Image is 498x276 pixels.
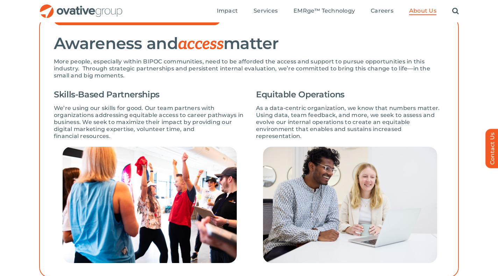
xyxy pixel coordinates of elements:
[452,7,459,15] a: Search
[263,147,437,263] img: Social Impact – Equitable Operations
[293,7,355,14] span: EMRge™ Technology
[254,7,278,14] span: Services
[256,90,444,99] h4: Equitable Operations
[178,34,223,54] span: access
[54,35,444,53] h2: Awareness and matter
[39,4,123,10] a: OG_Full_horizontal_RGB
[371,7,393,15] a: Careers
[54,58,444,79] p: More people, especially within BIPOC communities, need to be afforded the access and support to p...
[371,7,393,14] span: Careers
[409,7,436,14] span: About Us
[217,7,238,15] a: Impact
[293,7,355,15] a: EMRge™ Technology
[256,105,444,140] p: As a data-centric organization, we know that numbers matter. Using data, team feedback, and more,...
[63,147,237,263] img: Social Impact – Skills-Based Partnerships
[409,7,436,15] a: About Us
[217,7,238,14] span: Impact
[54,90,246,99] h4: Skills-Based Partnerships
[54,105,246,140] p: We’re using our skills for good. Our team partners with organizations addressing equitable access...
[254,7,278,15] a: Services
